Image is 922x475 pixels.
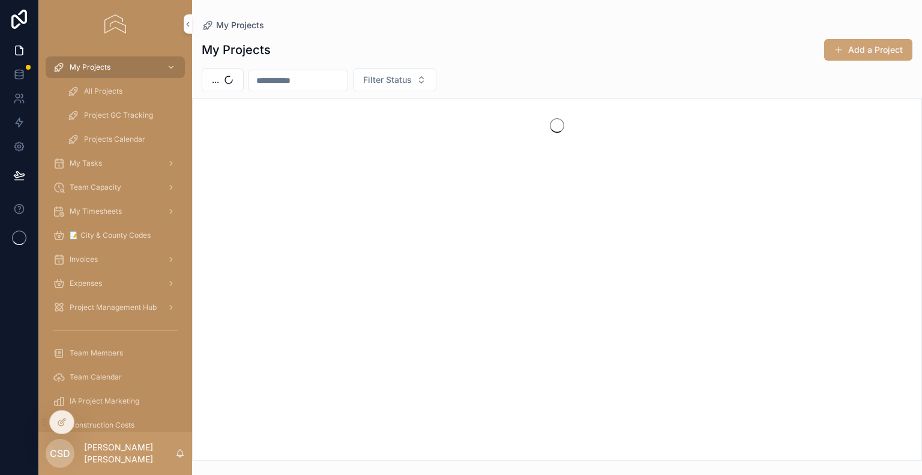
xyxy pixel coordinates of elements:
[70,183,121,192] span: Team Capacity
[70,207,122,216] span: My Timesheets
[202,41,271,58] h1: My Projects
[212,74,219,86] span: ...
[216,19,264,31] span: My Projects
[70,372,122,382] span: Team Calendar
[46,297,185,318] a: Project Management Hub
[84,86,122,96] span: All Projects
[70,279,102,288] span: Expenses
[84,110,153,120] span: Project GC Tracking
[60,129,185,150] a: Projects Calendar
[824,39,912,61] button: Add a Project
[353,68,436,91] button: Select Button
[70,62,110,72] span: My Projects
[50,446,70,461] span: CSD
[70,303,157,312] span: Project Management Hub
[46,177,185,198] a: Team Capacity
[202,19,264,31] a: My Projects
[363,74,412,86] span: Filter Status
[46,366,185,388] a: Team Calendar
[46,273,185,294] a: Expenses
[70,348,123,358] span: Team Members
[84,135,145,144] span: Projects Calendar
[46,201,185,222] a: My Timesheets
[60,104,185,126] a: Project GC Tracking
[70,420,134,430] span: Construction Costs
[84,441,175,465] p: [PERSON_NAME] [PERSON_NAME]
[46,249,185,270] a: Invoices
[46,225,185,246] a: 📝 City & County Codes
[70,231,151,240] span: 📝 City & County Codes
[38,48,192,432] div: scrollable content
[70,159,102,168] span: My Tasks
[46,390,185,412] a: IA Project Marketing
[70,396,139,406] span: IA Project Marketing
[46,56,185,78] a: My Projects
[46,153,185,174] a: My Tasks
[46,342,185,364] a: Team Members
[60,80,185,102] a: All Projects
[46,414,185,436] a: Construction Costs
[70,255,98,264] span: Invoices
[202,68,244,91] button: Select Button
[104,14,125,34] img: App logo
